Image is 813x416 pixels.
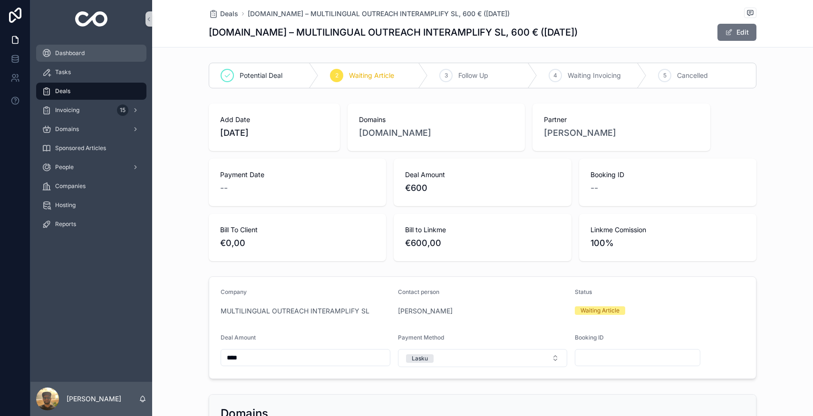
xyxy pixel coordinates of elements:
[581,306,619,315] div: Waiting Article
[36,197,146,214] a: Hosting
[220,236,375,250] span: €0,00
[55,144,106,152] span: Sponsored Articles
[209,26,578,39] h1: [DOMAIN_NAME] – MULTILINGUAL OUTREACH INTERAMPLIFY SL, 600 € ([DATE])
[221,334,256,341] span: Deal Amount
[30,38,152,245] div: scrollable content
[349,71,394,80] span: Waiting Article
[55,68,71,76] span: Tasks
[359,126,431,140] a: [DOMAIN_NAME]
[36,216,146,233] a: Reports
[359,115,513,124] span: Domains
[36,102,146,119] a: Invoicing15
[75,11,108,27] img: App logo
[55,125,79,133] span: Domains
[544,126,616,140] a: [PERSON_NAME]
[220,170,375,180] span: Payment Date
[36,45,146,62] a: Dashboard
[220,9,238,19] span: Deals
[590,225,745,235] span: Linkme Comission
[568,71,621,80] span: Waiting Invoicing
[220,181,228,195] span: --
[677,71,708,80] span: Cancelled
[405,236,560,250] span: €600,00
[220,115,329,124] span: Add Date
[55,182,86,190] span: Companies
[405,170,560,180] span: Deal Amount
[220,126,329,140] span: [DATE]
[553,72,557,79] span: 4
[445,72,448,79] span: 3
[663,72,667,79] span: 5
[590,170,745,180] span: Booking ID
[335,72,339,79] span: 2
[458,71,488,80] span: Follow Up
[405,225,560,235] span: Bill to Linkme
[590,181,598,195] span: --
[544,115,698,124] span: Partner
[36,140,146,157] a: Sponsored Articles
[55,87,70,95] span: Deals
[590,236,745,250] span: 100%
[55,201,76,209] span: Hosting
[55,220,76,228] span: Reports
[575,288,592,295] span: Status
[221,288,247,295] span: Company
[55,163,74,171] span: People
[209,9,238,19] a: Deals
[398,306,453,316] a: [PERSON_NAME]
[36,121,146,138] a: Domains
[398,334,444,341] span: Payment Method
[117,104,128,116] div: 15
[36,159,146,176] a: People
[412,354,428,363] div: Lasku
[36,64,146,81] a: Tasks
[398,349,568,367] button: Select Button
[405,181,560,195] span: €600
[36,178,146,195] a: Companies
[240,71,282,80] span: Potential Deal
[717,24,756,41] button: Edit
[55,106,79,114] span: Invoicing
[220,225,375,235] span: Bill To Client
[36,83,146,100] a: Deals
[55,49,85,57] span: Dashboard
[221,306,369,316] a: MULTILINGUAL OUTREACH INTERAMPLIFY SL
[575,334,604,341] span: Booking ID
[398,288,439,295] span: Contact person
[67,394,121,404] p: [PERSON_NAME]
[248,9,510,19] a: [DOMAIN_NAME] – MULTILINGUAL OUTREACH INTERAMPLIFY SL, 600 € ([DATE])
